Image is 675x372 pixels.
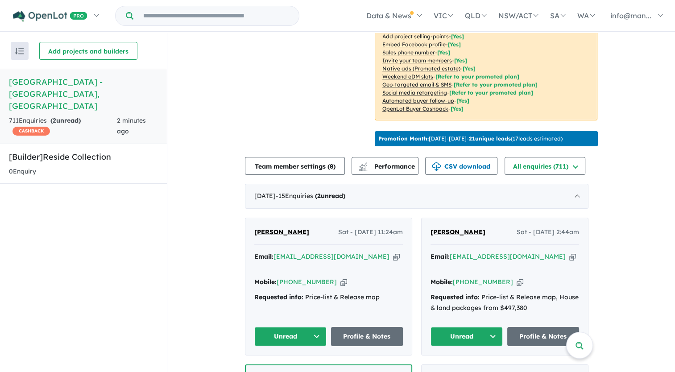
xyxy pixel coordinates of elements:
[454,81,538,88] span: [Refer to your promoted plan]
[431,228,485,236] span: [PERSON_NAME]
[254,293,303,301] strong: Requested info:
[331,327,403,346] a: Profile & Notes
[505,157,585,175] button: All enquiries (711)
[382,65,460,72] u: Native ads (Promoted estate)
[245,184,588,209] div: [DATE]
[435,73,519,80] span: [Refer to your promoted plan]
[315,192,345,200] strong: ( unread)
[463,65,476,72] span: [Yes]
[431,227,485,238] a: [PERSON_NAME]
[431,293,480,301] strong: Requested info:
[450,252,566,260] a: [EMAIL_ADDRESS][DOMAIN_NAME]
[9,116,117,137] div: 711 Enquir ies
[277,278,337,286] a: [PHONE_NUMBER]
[359,165,368,171] img: bar-chart.svg
[245,157,345,175] button: Team member settings (8)
[13,11,87,22] img: Openlot PRO Logo White
[382,89,447,96] u: Social media retargeting
[425,157,497,175] button: CSV download
[39,42,137,60] button: Add projects and builders
[569,252,576,261] button: Copy
[451,33,464,40] span: [ Yes ]
[382,73,433,80] u: Weekend eDM slots
[254,278,277,286] strong: Mobile:
[382,41,446,48] u: Embed Facebook profile
[330,162,333,170] span: 8
[135,6,297,25] input: Try estate name, suburb, builder or developer
[431,278,453,286] strong: Mobile:
[517,277,523,287] button: Copy
[437,49,450,56] span: [ Yes ]
[254,228,309,236] span: [PERSON_NAME]
[15,48,24,54] img: sort.svg
[378,135,429,142] b: Promotion Month:
[9,151,158,163] h5: [Builder] Reside Collection
[276,192,345,200] span: - 15 Enquir ies
[393,252,400,261] button: Copy
[340,277,347,287] button: Copy
[254,327,327,346] button: Unread
[382,105,448,112] u: OpenLot Buyer Cashback
[507,327,580,346] a: Profile & Notes
[352,157,418,175] button: Performance
[117,116,146,135] span: 2 minutes ago
[359,162,367,167] img: line-chart.svg
[456,97,469,104] span: [Yes]
[273,252,389,260] a: [EMAIL_ADDRESS][DOMAIN_NAME]
[451,105,464,112] span: [Yes]
[454,57,467,64] span: [ Yes ]
[382,97,454,104] u: Automated buyer follow-up
[382,57,452,64] u: Invite your team members
[254,292,403,303] div: Price-list & Release map
[610,11,651,20] span: info@man...
[360,162,415,170] span: Performance
[378,135,563,143] p: [DATE] - [DATE] - ( 17 leads estimated)
[12,127,50,136] span: CASHBACK
[53,116,56,124] span: 2
[469,135,511,142] b: 21 unique leads
[382,33,449,40] u: Add project selling-points
[382,49,435,56] u: Sales phone number
[9,166,36,177] div: 0 Enquir y
[254,252,273,260] strong: Email:
[453,278,513,286] a: [PHONE_NUMBER]
[9,76,158,112] h5: [GEOGRAPHIC_DATA] - [GEOGRAPHIC_DATA] , [GEOGRAPHIC_DATA]
[432,162,441,171] img: download icon
[517,227,579,238] span: Sat - [DATE] 2:44am
[382,81,451,88] u: Geo-targeted email & SMS
[431,292,579,314] div: Price-list & Release map, House & land packages from $497,380
[254,227,309,238] a: [PERSON_NAME]
[338,227,403,238] span: Sat - [DATE] 11:24am
[449,89,533,96] span: [Refer to your promoted plan]
[431,327,503,346] button: Unread
[448,41,461,48] span: [ Yes ]
[317,192,321,200] span: 2
[431,252,450,260] strong: Email:
[50,116,81,124] strong: ( unread)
